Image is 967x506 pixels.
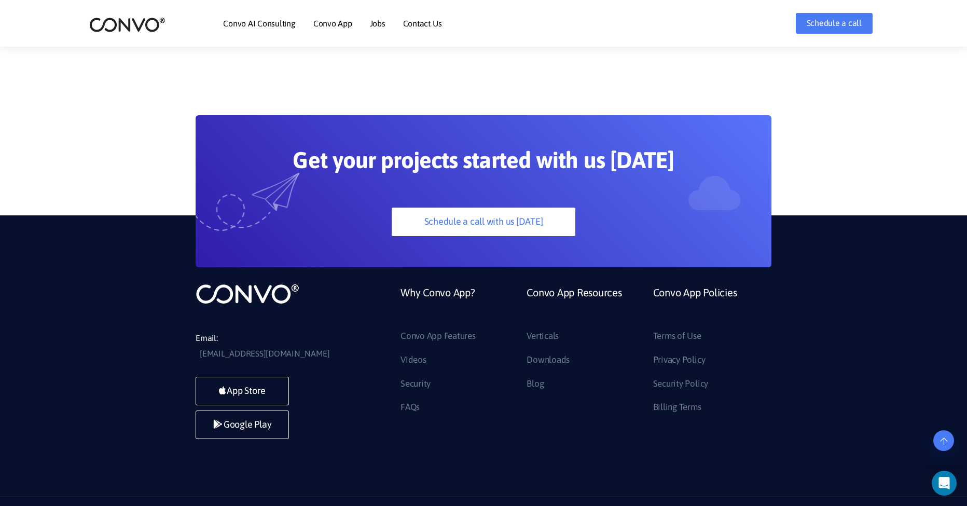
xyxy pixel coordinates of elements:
a: Convo App Resources [527,283,621,328]
a: Terms of Use [653,328,701,345]
a: Blog [527,376,544,392]
a: Contact Us [403,19,442,28]
img: logo_not_found [196,283,299,305]
li: Email: [196,331,351,362]
a: Verticals [527,328,559,345]
a: Jobs [370,19,385,28]
a: Security Policy [653,376,708,392]
a: FAQs [400,399,420,416]
a: [EMAIL_ADDRESS][DOMAIN_NAME] [200,346,329,362]
a: Convo AI Consulting [223,19,295,28]
a: Convo App Features [400,328,476,345]
a: Billing Terms [653,399,701,416]
a: Schedule a call [796,13,873,34]
a: Convo App Policies [653,283,737,328]
h2: Get your projects started with us [DATE] [245,146,722,182]
a: Why Convo App? [400,283,475,328]
a: Security [400,376,431,392]
a: Privacy Policy [653,352,706,368]
a: Google Play [196,411,289,439]
a: Videos [400,352,426,368]
a: Schedule a call with us [DATE] [392,208,575,236]
div: Open Intercom Messenger [932,471,957,496]
div: Footer [393,283,771,423]
a: Downloads [527,352,570,368]
a: App Store [196,377,289,405]
img: logo_2.png [89,17,165,33]
a: Convo App [313,19,352,28]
